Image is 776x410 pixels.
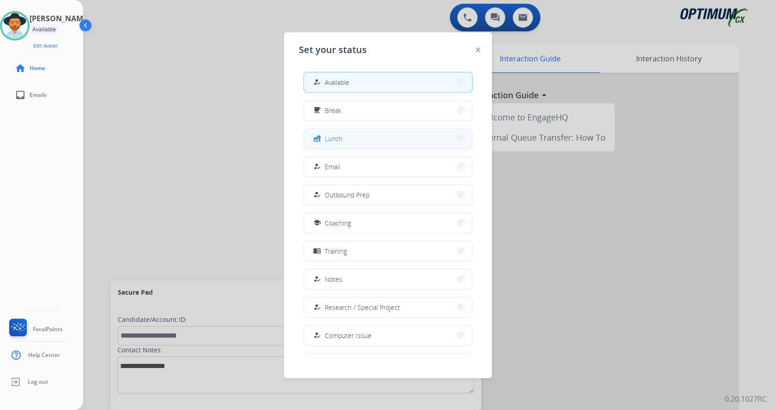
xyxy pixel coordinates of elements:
[476,48,480,52] img: close-button
[28,351,60,359] span: Help Center
[30,65,45,72] span: Home
[325,331,371,340] span: Computer Issue
[304,241,472,261] button: Training
[30,13,90,24] h3: [PERSON_NAME]
[15,89,26,101] mat-icon: inbox
[325,218,351,228] span: Coaching
[15,63,26,74] mat-icon: home
[325,274,342,284] span: Notes
[313,303,321,311] mat-icon: how_to_reg
[304,185,472,205] button: Outbound Prep
[313,219,321,227] mat-icon: school
[313,78,321,86] mat-icon: how_to_reg
[325,162,340,172] span: Email
[33,326,63,333] span: FocalPoints
[30,24,59,35] div: Available
[30,41,61,51] button: Edit Avatar
[304,72,472,92] button: Available
[313,275,321,283] mat-icon: how_to_reg
[304,101,472,120] button: Break
[304,354,472,374] button: Internet Issue
[313,107,321,114] mat-icon: free_breakfast
[325,106,341,115] span: Break
[304,157,472,177] button: Email
[325,190,370,200] span: Outbound Prep
[325,77,349,87] span: Available
[725,393,767,404] p: 0.20.1027RC
[325,246,347,256] span: Training
[30,91,47,99] span: Emails
[28,378,48,386] span: Log out
[313,247,321,255] mat-icon: menu_book
[313,332,321,339] mat-icon: how_to_reg
[304,326,472,345] button: Computer Issue
[304,297,472,317] button: Research / Special Project
[325,303,400,312] span: Research / Special Project
[2,13,28,39] img: avatar
[299,43,367,56] span: Set your status
[313,163,321,171] mat-icon: how_to_reg
[313,191,321,199] mat-icon: how_to_reg
[304,129,472,149] button: Lunch
[313,135,321,143] mat-icon: fastfood
[325,134,342,143] span: Lunch
[7,319,63,340] a: FocalPoints
[304,213,472,233] button: Coaching
[304,269,472,289] button: Notes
